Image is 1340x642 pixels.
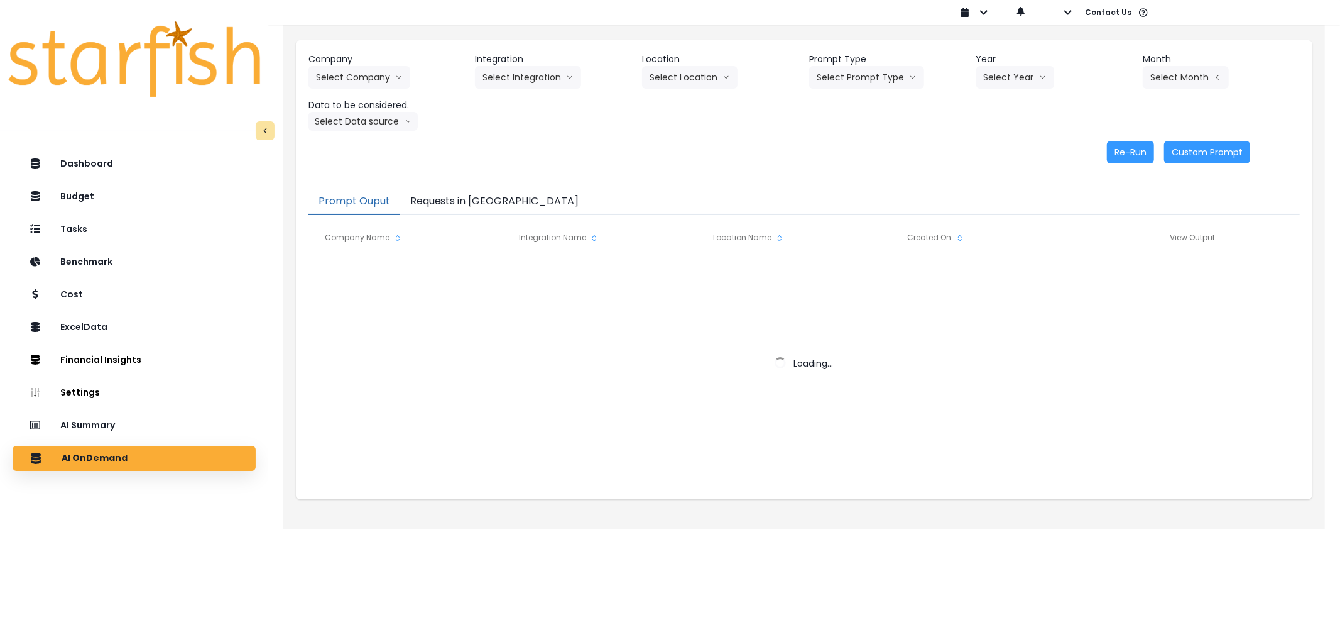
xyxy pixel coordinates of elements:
p: Dashboard [60,158,113,169]
button: AI OnDemand [13,446,256,471]
div: Created On [902,225,1095,250]
button: ExcelData [13,315,256,340]
svg: arrow down line [909,71,917,84]
button: Select Yeararrow down line [976,66,1054,89]
header: Month [1143,53,1300,66]
svg: arrow down line [395,71,403,84]
button: Prompt Ouput [308,189,400,215]
svg: arrow down line [1039,71,1047,84]
svg: arrow down line [722,71,730,84]
svg: sort [955,233,965,243]
svg: arrow down line [566,71,574,84]
button: Budget [13,184,256,209]
span: Loading... [793,357,833,370]
header: Year [976,53,1133,66]
svg: sort [775,233,785,243]
button: AI Summary [13,413,256,438]
div: Company Name [319,225,512,250]
header: Integration [475,53,632,66]
button: Settings [13,380,256,406]
header: Data to be considered. [308,99,466,112]
button: Select Data sourcearrow down line [308,112,418,131]
p: Cost [60,289,83,300]
svg: sort [589,233,599,243]
button: Dashboard [13,152,256,177]
svg: sort [393,233,403,243]
p: Budget [60,191,94,202]
button: Select Companyarrow down line [308,66,410,89]
button: Select Locationarrow down line [642,66,738,89]
button: Select Montharrow left line [1143,66,1229,89]
button: Financial Insights [13,348,256,373]
svg: arrow left line [1214,71,1221,84]
div: View Output [1096,225,1290,250]
button: Requests in [GEOGRAPHIC_DATA] [400,189,589,215]
div: Location Name [707,225,900,250]
header: Company [308,53,466,66]
button: Custom Prompt [1164,141,1250,163]
p: Benchmark [60,257,112,267]
header: Location [642,53,799,66]
p: Tasks [60,224,87,235]
p: AI OnDemand [62,453,128,464]
svg: arrow down line [405,115,411,128]
header: Prompt Type [809,53,966,66]
button: Select Prompt Typearrow down line [809,66,924,89]
button: Select Integrationarrow down line [475,66,581,89]
button: Cost [13,282,256,307]
p: ExcelData [60,322,107,333]
div: Integration Name [513,225,706,250]
button: Re-Run [1107,141,1154,163]
button: Tasks [13,217,256,242]
button: Benchmark [13,250,256,275]
p: AI Summary [60,420,115,431]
